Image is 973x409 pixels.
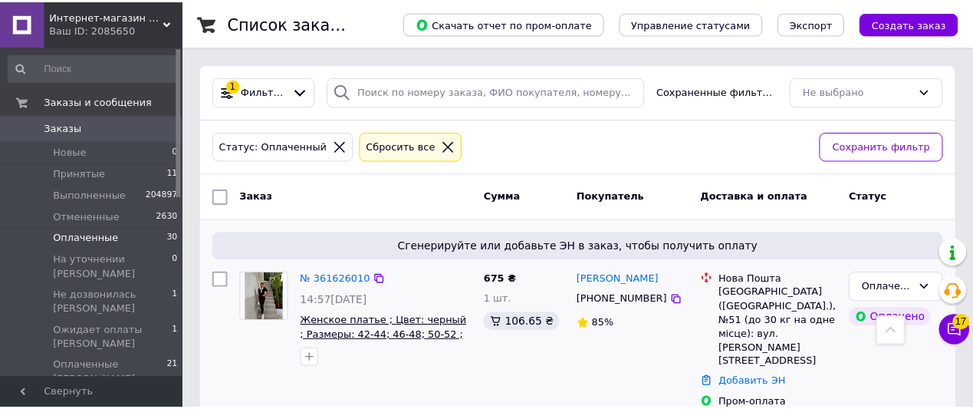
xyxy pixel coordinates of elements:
[158,210,179,224] span: 2630
[489,294,517,305] span: 1 шт.
[304,315,472,341] a: Женское платье ; Цвет: черный ; Размеры: 42-44; 46-48; 50-52 ;
[727,286,846,370] div: [GEOGRAPHIC_DATA] ([GEOGRAPHIC_DATA].), №51 (до 30 кг на одне місце): вул. [PERSON_NAME][STREET_A...
[708,190,817,202] span: Доставка и оплата
[812,84,922,100] div: Не выбрано
[242,190,275,202] span: Заказ
[842,139,941,155] span: Сохранить фильтр
[169,232,179,246] span: 30
[54,253,174,281] span: На уточнении [PERSON_NAME]
[583,272,666,287] a: [PERSON_NAME]
[221,239,948,254] span: Сгенерируйте или добавьте ЭН в заказ, чтобы получить оплату
[54,289,174,317] span: Не дозвонилась [PERSON_NAME]
[882,18,957,29] span: Создать заказ
[44,95,153,109] span: Заказы и сообщения
[583,294,675,305] span: [PHONE_NUMBER]
[54,210,120,224] span: Отмененные
[147,189,179,203] span: 204897
[54,232,120,246] span: Оплаченные
[50,23,184,37] div: Ваш ID: 2085650
[859,190,897,202] span: Статус
[174,325,179,352] span: 1
[420,16,599,30] span: Скачать отчет по пром-оплате
[228,79,242,93] div: 1
[54,189,127,203] span: Выполненные
[489,190,526,202] span: Сумма
[330,77,653,107] input: Поиск по номеру заказа, ФИО покупателя, номеру телефона, Email, номеру накладной
[174,145,179,159] span: 0
[664,84,787,99] span: Сохраненные фильтры:
[242,272,291,322] a: Фото товару
[489,313,566,331] div: 106.65 ₴
[50,9,165,23] span: Интернет-магазин "Assorti"
[727,272,846,286] div: Нова Пошта
[408,12,611,35] button: Скачать отчет по пром-оплате
[869,12,969,35] button: Создать заказ
[829,132,954,162] button: Сохранить фильтр
[872,279,922,295] div: Оплаченный
[626,12,771,35] button: Управление статусами
[787,12,854,35] button: Экспорт
[8,54,181,81] input: Поиск
[639,18,759,29] span: Управление статусами
[859,308,942,327] div: Оплачено
[54,167,107,181] span: Принятые
[169,167,179,181] span: 11
[304,273,374,285] a: № 361626010
[599,318,621,329] span: 85%
[219,139,334,155] div: Статус: Оплаченный
[169,360,179,388] span: 21
[799,18,842,29] span: Экспорт
[54,325,174,352] span: Ожидает оплаты [PERSON_NAME]
[54,145,87,159] span: Новые
[230,14,362,32] h1: Список заказов
[174,253,179,281] span: 0
[854,17,969,28] a: Создать заказ
[367,139,443,155] div: Сбросить все
[727,377,794,388] a: Добавить ЭН
[244,84,289,99] span: Фильтры
[489,273,522,285] span: 675 ₴
[174,289,179,317] span: 1
[44,121,82,135] span: Заказы
[54,360,169,388] span: Оплаченные [PERSON_NAME]
[304,295,371,307] span: 14:57[DATE]
[248,273,287,321] img: Фото товару
[583,190,652,202] span: Покупатель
